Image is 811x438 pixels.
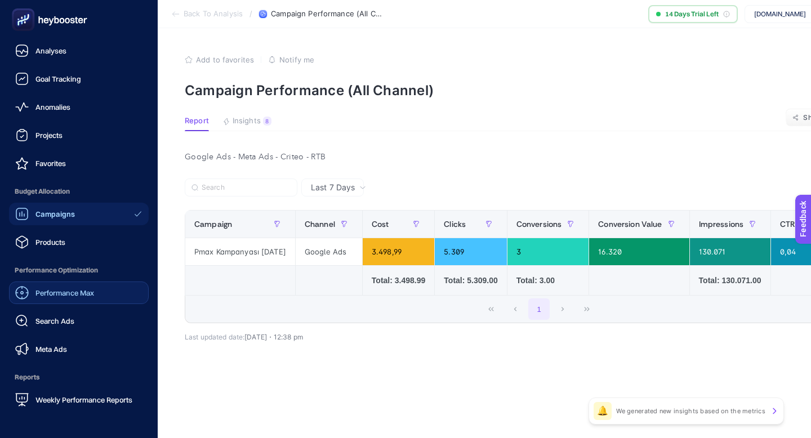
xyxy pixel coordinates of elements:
[268,55,314,64] button: Notify me
[35,74,81,83] span: Goal Tracking
[311,182,355,193] span: Last 7 Days
[699,220,744,229] span: Impressions
[589,238,689,265] div: 16.320
[196,55,254,64] span: Add to favorites
[9,124,149,146] a: Projects
[185,55,254,64] button: Add to favorites
[249,9,252,18] span: /
[9,338,149,360] a: Meta Ads
[780,220,795,229] span: CTR
[435,238,506,265] div: 5.309
[263,117,271,126] div: 8
[35,316,74,325] span: Search Ads
[444,275,497,286] div: Total: 5.309.00
[184,10,243,19] span: Back To Analysis
[279,55,314,64] span: Notify me
[35,395,132,404] span: Weekly Performance Reports
[35,209,75,218] span: Campaigns
[35,345,67,354] span: Meta Ads
[271,10,384,19] span: Campaign Performance (All Channel)
[528,298,550,320] button: 1
[35,102,70,111] span: Anomalies
[305,220,335,229] span: Channel
[35,131,63,140] span: Projects
[9,68,149,90] a: Goal Tracking
[9,259,149,281] span: Performance Optimization
[202,184,291,192] input: Search
[9,152,149,175] a: Favorites
[507,238,589,265] div: 3
[185,333,244,341] span: Last updated date:
[598,220,662,229] span: Conversion Value
[372,275,425,286] div: Total: 3.498.99
[9,310,149,332] a: Search Ads
[296,238,362,265] div: Google Ads
[372,220,389,229] span: Cost
[7,3,43,12] span: Feedback
[35,46,66,55] span: Analyses
[194,220,232,229] span: Campaign
[516,220,562,229] span: Conversions
[444,220,466,229] span: Clicks
[185,238,295,265] div: Pmax Kampanyası [DATE]
[9,203,149,225] a: Campaigns
[35,288,94,297] span: Performance Max
[9,231,149,253] a: Products
[516,275,580,286] div: Total: 3.00
[233,117,261,126] span: Insights
[699,275,762,286] div: Total: 130.071.00
[244,333,303,341] span: [DATE]・12:38 pm
[9,96,149,118] a: Anomalies
[9,281,149,304] a: Performance Max
[690,238,771,265] div: 130.071
[363,238,434,265] div: 3.498,99
[185,117,209,126] span: Report
[9,39,149,62] a: Analyses
[9,180,149,203] span: Budget Allocation
[35,159,66,168] span: Favorites
[9,366,149,388] span: Reports
[665,10,719,19] span: 14 Days Trial Left
[9,388,149,411] a: Weekly Performance Reports
[35,238,65,247] span: Products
